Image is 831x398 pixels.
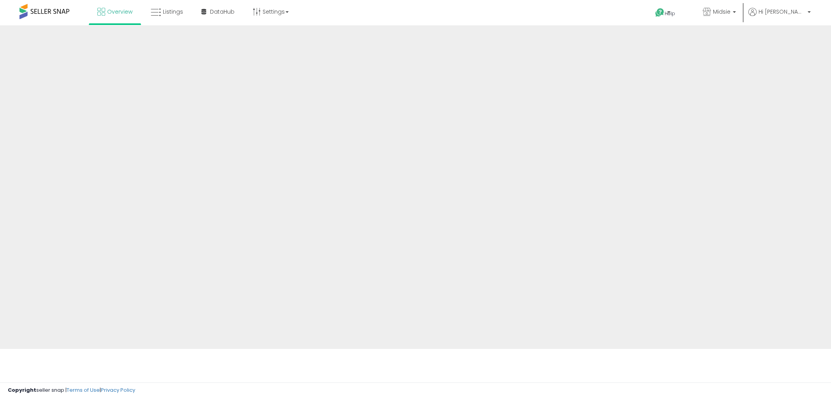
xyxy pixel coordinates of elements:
span: Midsie [713,8,730,16]
span: Help [665,10,675,17]
a: Hi [PERSON_NAME] [748,8,811,25]
a: Help [649,2,690,25]
i: Get Help [655,8,665,18]
span: Hi [PERSON_NAME] [759,8,805,16]
span: Overview [107,8,132,16]
span: Listings [163,8,183,16]
span: DataHub [210,8,235,16]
